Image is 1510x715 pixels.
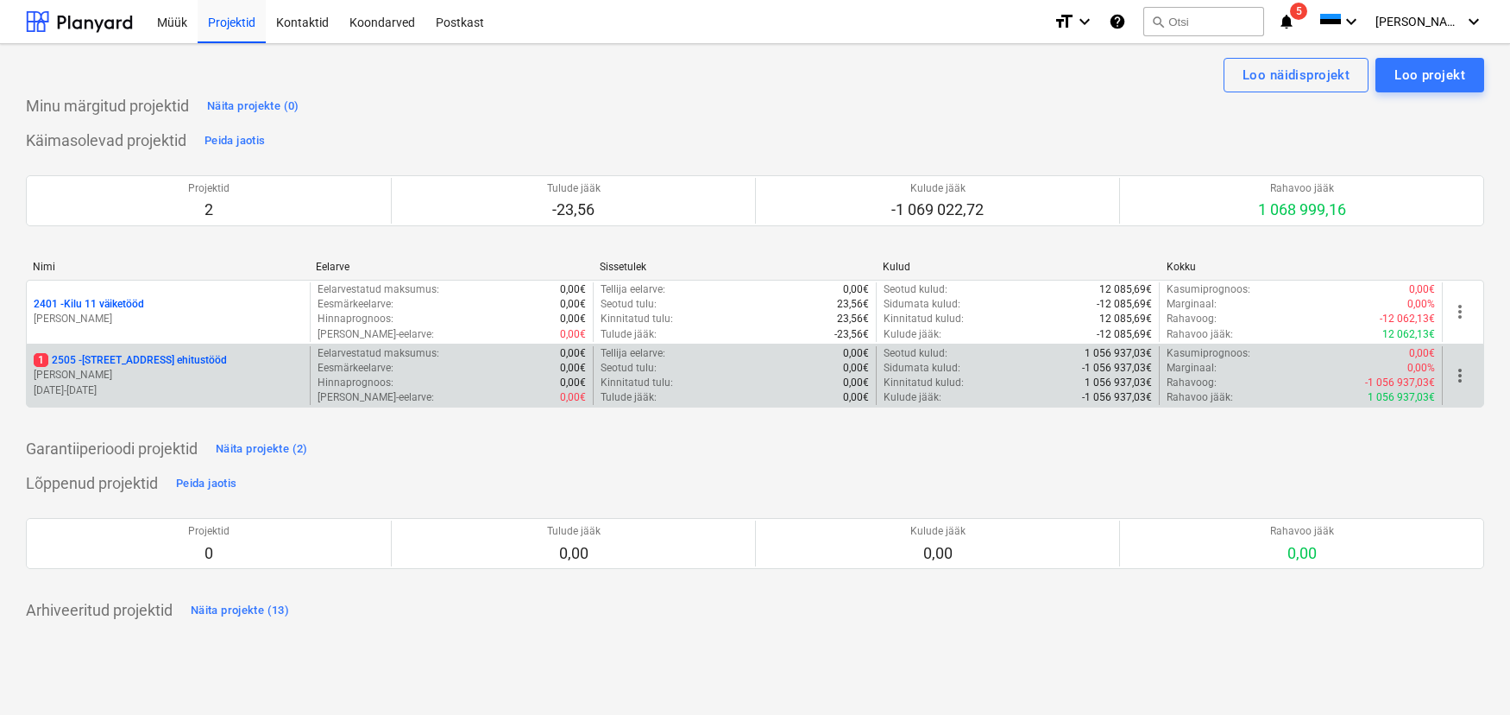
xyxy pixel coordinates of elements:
p: 0,00€ [560,376,586,390]
p: 0,00€ [560,390,586,405]
p: 1 056 937,03€ [1085,346,1152,361]
p: 0,00€ [560,297,586,312]
p: 0,00€ [843,390,869,405]
button: Näita projekte (2) [211,435,312,463]
p: Eelarvestatud maksumus : [318,346,439,361]
i: format_size [1054,11,1074,32]
iframe: Chat Widget [1424,632,1510,715]
p: [PERSON_NAME] [34,312,303,326]
p: Kulude jääk [891,181,984,196]
p: 0,00€ [843,346,869,361]
p: Marginaal : [1167,297,1217,312]
p: Arhiveeritud projektid [26,600,173,621]
p: Garantiiperioodi projektid [26,439,198,459]
p: 12 085,69€ [1099,282,1152,297]
p: 0,00€ [560,312,586,326]
p: 0,00€ [560,361,586,376]
p: Tulude jääk [547,524,601,539]
div: Sissetulek [600,261,869,273]
p: Tulude jääk : [601,327,657,342]
button: Näita projekte (0) [203,92,304,120]
p: [PERSON_NAME] [34,368,303,383]
p: 12 062,13€ [1382,327,1435,342]
i: Abikeskus [1109,11,1126,32]
p: 2 [188,199,230,220]
div: Näita projekte (0) [207,97,299,117]
p: Rahavoog : [1167,312,1217,326]
p: Kulude jääk : [884,327,941,342]
button: Peida jaotis [172,470,241,497]
button: Otsi [1143,7,1264,36]
p: Eelarvestatud maksumus : [318,282,439,297]
i: keyboard_arrow_down [1074,11,1095,32]
p: Kasumiprognoos : [1167,346,1250,361]
span: search [1151,15,1165,28]
p: 0,00 [910,543,966,564]
div: Näita projekte (2) [216,440,308,459]
p: Sidumata kulud : [884,297,960,312]
p: Seotud tulu : [601,361,657,376]
p: Kulude jääk [910,524,966,539]
p: 0,00% [1407,361,1435,376]
div: Loo näidisprojekt [1243,64,1350,86]
p: -1 056 937,03€ [1082,361,1152,376]
div: Peida jaotis [176,474,236,494]
p: Rahavoo jääk [1258,181,1346,196]
p: Eesmärkeelarve : [318,361,393,376]
p: Seotud kulud : [884,282,947,297]
span: 5 [1290,3,1307,20]
p: 0,00€ [843,282,869,297]
p: -23,56 [547,199,601,220]
p: Seotud kulud : [884,346,947,361]
p: -23,56€ [834,327,869,342]
div: Näita projekte (13) [191,601,289,621]
p: Seotud tulu : [601,297,657,312]
p: 0,00% [1407,297,1435,312]
p: Kinnitatud tulu : [601,376,673,390]
p: Eesmärkeelarve : [318,297,393,312]
i: keyboard_arrow_down [1341,11,1362,32]
div: 12505 -[STREET_ADDRESS] ehitustööd[PERSON_NAME][DATE]-[DATE] [34,353,303,397]
p: -1 069 022,72 [891,199,984,220]
span: [PERSON_NAME] [1375,15,1462,28]
p: 0,00€ [560,282,586,297]
p: Projektid [188,524,230,539]
p: Hinnaprognoos : [318,312,393,326]
p: Tulude jääk [547,181,601,196]
p: Kasumiprognoos : [1167,282,1250,297]
div: Loo projekt [1394,64,1465,86]
p: Kinnitatud kulud : [884,376,964,390]
p: 0 [188,543,230,564]
span: more_vert [1450,365,1470,386]
p: Kulude jääk : [884,390,941,405]
p: Käimasolevad projektid [26,130,186,151]
p: Rahavoo jääk [1270,524,1334,539]
p: 2401 - Kilu 11 väiketööd [34,297,144,312]
p: 0,00€ [843,376,869,390]
p: Tulude jääk : [601,390,657,405]
div: Nimi [33,261,302,273]
p: 0,00€ [1409,282,1435,297]
p: -1 056 937,03€ [1082,390,1152,405]
p: -12 085,69€ [1097,297,1152,312]
p: 0,00€ [560,346,586,361]
i: notifications [1278,11,1295,32]
p: Tellija eelarve : [601,346,665,361]
p: 23,56€ [837,297,869,312]
button: Loo näidisprojekt [1224,58,1368,92]
span: 1 [34,353,48,367]
p: Sidumata kulud : [884,361,960,376]
div: 2401 -Kilu 11 väiketööd[PERSON_NAME] [34,297,303,326]
p: 23,56€ [837,312,869,326]
p: 0,00 [547,543,601,564]
p: 1 056 937,03€ [1085,376,1152,390]
p: [PERSON_NAME]-eelarve : [318,390,434,405]
span: more_vert [1450,301,1470,322]
p: Kinnitatud tulu : [601,312,673,326]
p: -12 062,13€ [1380,312,1435,326]
div: Peida jaotis [204,131,265,151]
p: 0,00€ [560,327,586,342]
p: 0,00€ [843,361,869,376]
div: Eelarve [316,261,585,273]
